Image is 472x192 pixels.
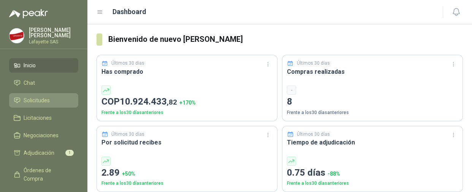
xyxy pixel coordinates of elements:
[24,114,52,122] span: Licitaciones
[287,95,458,109] p: 8
[24,166,71,183] span: Órdenes de Compra
[9,58,78,73] a: Inicio
[9,76,78,90] a: Chat
[287,86,296,95] div: -
[111,131,144,138] p: Últimos 30 días
[29,40,78,44] p: Lafayette SAS
[9,111,78,125] a: Licitaciones
[29,27,78,38] p: [PERSON_NAME] [PERSON_NAME]
[287,180,458,187] p: Frente a los 30 días anteriores
[328,171,340,177] span: -88 %
[9,9,48,18] img: Logo peakr
[108,33,463,45] h3: Bienvenido de nuevo [PERSON_NAME]
[287,67,458,76] h3: Compras realizadas
[101,109,272,116] p: Frente a los 30 días anteriores
[9,93,78,108] a: Solicitudes
[24,131,59,140] span: Negociaciones
[101,138,272,147] h3: Por solicitud recibes
[297,131,330,138] p: Últimos 30 días
[9,146,78,160] a: Adjudicación1
[24,61,36,70] span: Inicio
[297,60,330,67] p: Últimos 30 días
[179,100,196,106] span: + 170 %
[287,109,458,116] p: Frente a los 30 días anteriores
[10,29,24,43] img: Company Logo
[24,149,54,157] span: Adjudicación
[101,95,272,109] p: COP
[9,163,78,186] a: Órdenes de Compra
[24,96,50,105] span: Solicitudes
[287,138,458,147] h3: Tiempo de adjudicación
[120,96,177,107] span: 10.924.433
[101,180,272,187] p: Frente a los 30 días anteriores
[101,67,272,76] h3: Has comprado
[112,6,146,17] h1: Dashboard
[111,60,144,67] p: Últimos 30 días
[24,79,35,87] span: Chat
[122,171,135,177] span: + 50 %
[101,166,272,180] p: 2.89
[167,98,177,106] span: ,82
[9,128,78,143] a: Negociaciones
[287,166,458,180] p: 0.75 días
[65,150,74,156] span: 1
